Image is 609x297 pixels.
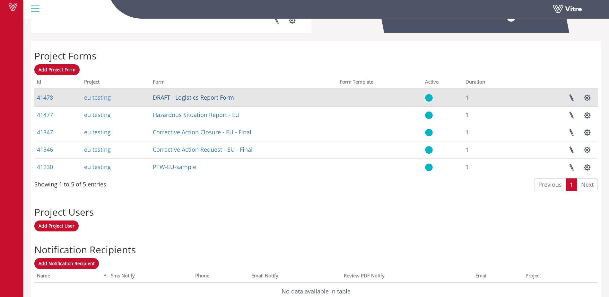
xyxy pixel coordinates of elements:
[153,146,253,153] a: Corrective Action Request - EU - Final
[82,77,151,89] th: Project
[37,128,53,136] a: 41347
[425,94,433,102] img: yes
[153,111,239,119] a: Hazardous Situation Report - EU
[463,141,518,158] td: 1
[249,271,341,283] th: Email Notify
[150,77,337,89] th: Form
[39,67,75,73] span: Add Project Form
[84,94,111,101] a: eu testing
[463,106,518,124] td: 1
[534,178,566,191] a: Previous
[84,111,111,119] a: eu testing
[84,163,111,171] a: eu testing
[425,146,433,154] img: yes
[425,163,433,171] img: yes
[34,50,598,61] h2: Project Forms
[39,260,95,266] span: Add Notification Recipient
[473,271,523,283] th: Email
[34,178,106,189] div: Showing 1 to 5 of 5 entries
[425,129,433,137] img: yes
[425,111,433,119] img: yes
[39,223,74,229] span: Add Project User
[34,64,80,75] a: Add Project Form
[422,77,463,89] th: Active
[153,94,234,101] a: DRAFT - Logistics Report Form
[523,271,583,283] th: Project
[37,163,53,171] a: 41230
[34,77,82,89] th: Id
[37,146,53,153] a: 41346
[34,244,598,255] h2: Notification Recipients
[153,128,251,136] a: Corrective Action Closure - EU - Final
[341,271,473,283] th: Review PDF Notify
[34,271,108,283] th: Name: activate to sort column descending
[337,77,422,89] th: Form Template
[463,158,518,176] td: 1
[463,124,518,141] td: 1
[463,89,518,106] td: 1
[34,207,598,217] h2: Project Users
[153,163,196,171] a: PTW-EU-sample
[34,258,99,269] a: Add Notification Recipient
[84,146,111,153] a: eu testing
[34,221,79,231] a: Add Project User
[108,271,192,283] th: Sms Notify
[37,111,53,119] a: 41477
[463,77,518,89] th: Duration
[37,94,53,101] a: 41478
[193,271,249,283] th: Phone
[566,178,577,191] a: 1
[577,178,598,191] a: Next
[84,128,111,136] a: eu testing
